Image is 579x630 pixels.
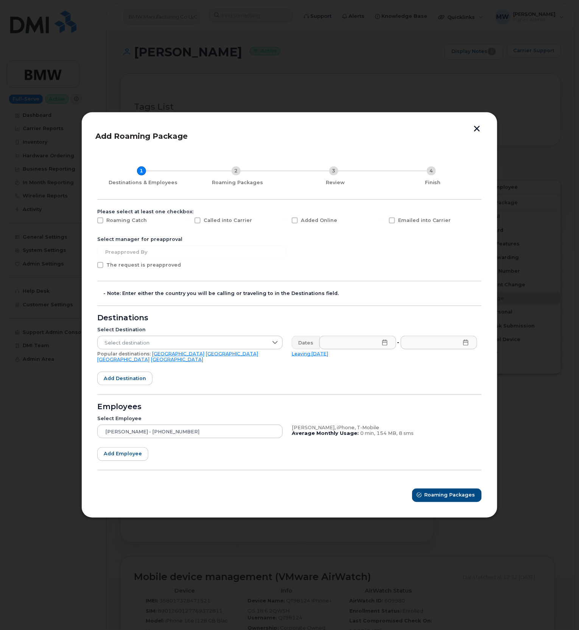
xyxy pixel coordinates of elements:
span: Select destination [98,336,268,350]
a: [GEOGRAPHIC_DATA] [97,357,149,362]
input: Preapproved by [97,245,286,259]
span: 8 sms [399,431,414,436]
div: 4 [427,166,436,175]
div: - Note: Enter either the country you will be calling or traveling to in the Destinations field. [103,290,482,296]
input: Please fill out this field [319,336,396,349]
button: Add destination [97,372,153,385]
span: 0 min, [360,431,375,436]
a: [GEOGRAPHIC_DATA] [206,351,258,357]
span: Roaming Catch [106,217,147,223]
div: Select Employee [97,416,283,422]
span: Add employee [104,450,142,458]
input: Emailed into Carrier [380,217,384,221]
input: Added Online [283,217,286,221]
div: Roaming Packages [192,180,283,186]
div: [PERSON_NAME], iPhone, T-Mobile [292,425,477,431]
button: Roaming Packages [412,489,482,502]
div: Review [289,180,381,186]
span: Roaming Packages [424,492,475,499]
a: Leaving [DATE] [292,351,328,357]
span: Popular destinations: [97,351,151,357]
div: 2 [232,166,241,175]
div: Please select at least one checkbox: [97,209,482,215]
input: Search device [97,425,283,438]
div: Employees [97,404,482,410]
span: The request is preapproved [106,262,181,268]
span: Add Roaming Package [95,132,188,141]
input: Please fill out this field [401,336,478,349]
div: Select manager for preapproval [97,236,482,242]
span: Called into Carrier [204,217,252,223]
span: 154 MB, [377,431,397,436]
a: [GEOGRAPHIC_DATA] [151,357,203,362]
div: 3 [329,166,338,175]
input: Called into Carrier [185,217,189,221]
div: - [396,336,401,349]
div: Destinations [97,315,482,321]
span: Added Online [301,217,337,223]
b: Average Monthly Usage: [292,431,359,436]
a: [GEOGRAPHIC_DATA] [152,351,204,357]
span: Emailed into Carrier [398,217,451,223]
div: Finish [387,180,479,186]
iframe: Messenger Launcher [546,597,573,624]
div: Select Destination [97,327,283,333]
span: Add destination [104,375,146,382]
button: Add employee [97,447,148,461]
